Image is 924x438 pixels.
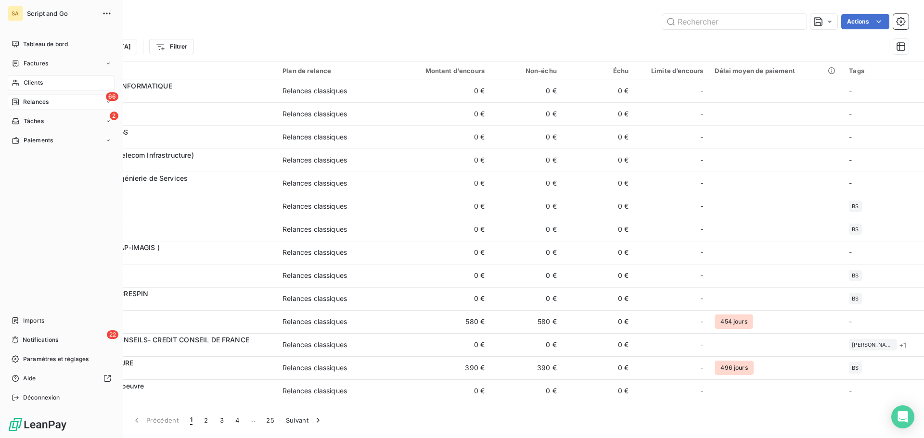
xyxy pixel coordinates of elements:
span: 27445757 [66,91,271,100]
button: Suivant [280,410,329,430]
button: 3 [214,410,230,430]
span: - [849,110,852,118]
span: 30516562 [66,206,271,216]
td: 0 € [394,195,490,218]
td: 390 € [490,356,563,379]
span: - [700,178,703,188]
span: 37851668 [66,368,271,377]
td: 0 € [394,379,490,402]
div: Relances classiques [282,225,347,234]
span: Factures [24,59,48,68]
span: BS [852,226,859,232]
span: 27445547 [66,137,271,147]
td: 0 € [563,102,635,125]
td: 0 € [490,241,563,264]
span: Tâches [24,117,44,125]
span: Déconnexion [23,393,60,402]
div: Tags [849,67,918,75]
span: 27446347 [66,183,271,193]
button: 1 [184,410,198,430]
span: - [700,109,703,119]
span: 0LJ DTI (David Telecom Infrastructure) [66,151,194,159]
td: 390 € [394,356,490,379]
div: Délai moyen de paiement [715,67,837,75]
div: Relances classiques [282,201,347,211]
div: Open Intercom Messenger [891,405,914,428]
span: [PERSON_NAME] [852,342,894,348]
img: Logo LeanPay [8,417,67,432]
td: 0 € [394,79,490,102]
div: Non-échu [496,67,557,75]
span: BS [852,365,859,371]
span: 41126541 [66,299,271,308]
button: 2 [198,410,214,430]
td: 0 € [394,241,490,264]
div: Relances classiques [282,363,347,373]
div: Relances classiques [282,317,347,326]
div: Relances classiques [282,86,347,96]
span: - [700,271,703,280]
span: 496 jours [715,361,753,375]
td: 0 € [563,79,635,102]
span: - [849,179,852,187]
span: 27445165 [66,114,271,124]
span: … [245,413,260,428]
td: 580 € [394,310,490,333]
button: Filtrer [149,39,193,54]
span: BS [852,296,859,301]
td: 0 € [563,172,635,195]
td: 580 € [490,310,563,333]
div: Relances classiques [282,132,347,142]
td: 0 € [563,287,635,310]
td: 0 € [563,333,635,356]
span: 22 [107,330,118,339]
span: - [700,155,703,165]
span: - [849,133,852,141]
span: - [700,317,703,326]
td: 0 € [563,356,635,379]
span: Clients [24,78,43,87]
td: 0 € [490,79,563,102]
div: Montant d'encours [399,67,485,75]
span: - [849,87,852,95]
span: 27446478 [66,345,271,354]
button: Précédent [126,410,184,430]
span: - [849,156,852,164]
span: 27445895 [66,160,271,170]
span: BS [852,273,859,278]
span: - [700,386,703,396]
button: Actions [841,14,889,29]
a: Aide [8,371,115,386]
span: 58290303 [66,391,271,400]
td: 0 € [490,333,563,356]
td: 0 € [490,125,563,149]
td: 0 € [394,287,490,310]
span: 2 [110,112,118,120]
span: 27446274 [66,229,271,239]
td: 0 € [490,264,563,287]
td: 0 € [394,264,490,287]
span: Tableau de bord [23,40,68,49]
button: 4 [230,410,245,430]
td: 0 € [490,218,563,241]
span: Relances [23,98,49,106]
td: 0 € [563,379,635,402]
span: - [700,340,703,350]
span: Paiements [24,136,53,145]
span: - [849,317,852,325]
span: - [700,225,703,234]
td: 0 € [394,333,490,356]
span: 0LJ ZEDATO - Ingénierie de Services [66,174,188,182]
div: Relances classiques [282,271,347,280]
span: Imports [23,316,44,325]
span: 50455271 [66,322,271,331]
span: + 1 [899,340,906,350]
td: 0 € [490,195,563,218]
span: Script and Go [27,10,96,17]
span: 2L FINANCES CONSEILS- CREDIT CONSEIL DE FRANCE [66,336,249,344]
span: - [700,363,703,373]
td: 0 € [394,218,490,241]
td: 0 € [563,264,635,287]
td: 0 € [394,172,490,195]
div: Relances classiques [282,386,347,396]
